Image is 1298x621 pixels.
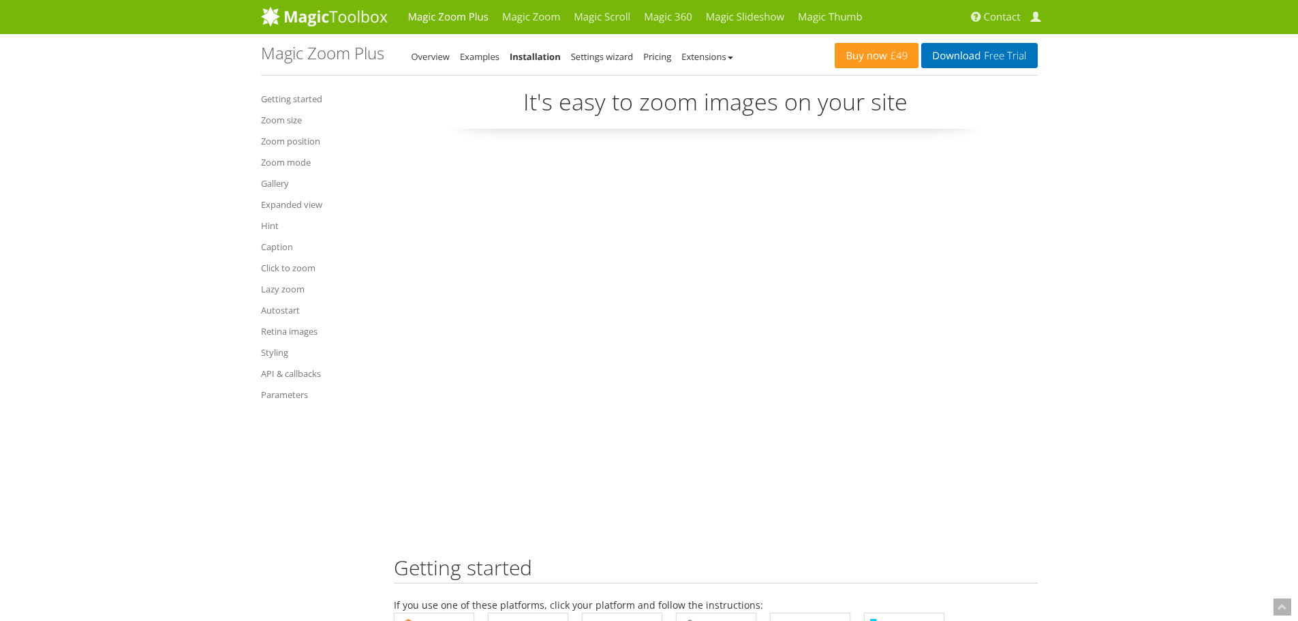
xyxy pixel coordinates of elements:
a: Caption [261,239,373,255]
span: Free Trial [980,50,1026,61]
a: Styling [261,344,373,361]
a: Zoom position [261,133,373,149]
a: Retina images [261,323,373,339]
p: It's easy to zoom images on your site [394,86,1038,129]
img: MagicToolbox.com - Image tools for your website [261,6,388,27]
a: API & callbacks [261,365,373,382]
a: Overview [412,50,450,63]
a: Autostart [261,302,373,318]
a: Gallery [261,175,373,192]
a: Installation [510,50,561,63]
a: Parameters [261,387,373,403]
a: Expanded view [261,196,373,213]
span: £49 [887,50,908,61]
a: Pricing [643,50,671,63]
h2: Getting started [394,556,1038,584]
a: Getting started [261,91,373,107]
a: Buy now£49 [835,43,918,68]
a: Zoom mode [261,154,373,170]
a: Click to zoom [261,260,373,276]
a: Lazy zoom [261,281,373,297]
a: Examples [460,50,499,63]
a: DownloadFree Trial [921,43,1037,68]
a: Settings wizard [571,50,634,63]
a: Hint [261,217,373,234]
span: Contact [984,10,1021,24]
a: Extensions [681,50,732,63]
h1: Magic Zoom Plus [261,44,384,62]
a: Zoom size [261,112,373,128]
